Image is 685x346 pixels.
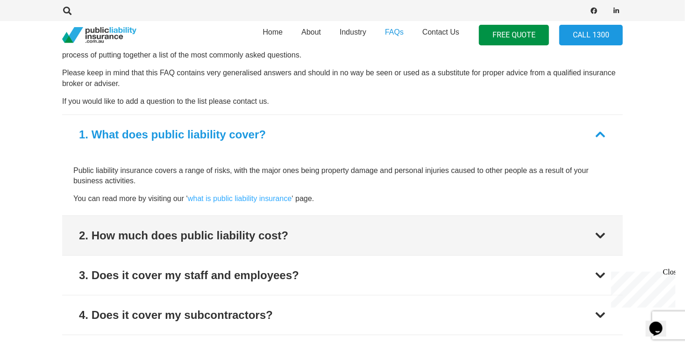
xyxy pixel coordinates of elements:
[58,7,77,15] a: Search
[62,96,623,107] p: If you would like to add a question to the list please contact us.
[4,4,64,68] div: Chat live with an agent now!Close
[340,28,366,36] span: Industry
[62,40,623,61] p: As part of our quest to make this important form of insurance easier for [DEMOGRAPHIC_DATA] small...
[413,18,469,52] a: Contact Us
[79,267,299,284] div: 3. Does it cover my staff and employees?
[559,25,623,46] a: Call 1300
[376,18,413,52] a: FAQs
[79,307,273,324] div: 4. Does it cover my subcontractors?
[587,4,600,17] a: Facebook
[646,309,676,337] iframe: chat widget
[62,68,623,89] p: Please keep in mind that this FAQ contains very generalised answers and should in no way be seen ...
[79,126,266,143] div: 1. What does public liability cover?
[422,28,459,36] span: Contact Us
[263,28,283,36] span: Home
[73,194,612,204] p: You can read more by visiting our ‘ ‘ page.
[62,27,136,43] a: pli_logotransparent
[79,227,288,244] div: 2. How much does public liability cost?
[62,296,623,335] button: 4. Does it cover my subcontractors?
[62,256,623,295] button: 3. Does it cover my staff and employees?
[292,18,330,52] a: About
[62,115,623,154] button: 1. What does public liability cover?
[330,18,376,52] a: Industry
[188,195,292,202] a: what is public liability insurance
[385,28,404,36] span: FAQs
[62,216,623,255] button: 2. How much does public liability cost?
[479,25,549,46] a: FREE QUOTE
[253,18,292,52] a: Home
[610,4,623,17] a: LinkedIn
[607,268,676,308] iframe: chat widget
[73,166,612,187] p: Public liability insurance covers a range of risks, with the major ones being property damage and...
[301,28,321,36] span: About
